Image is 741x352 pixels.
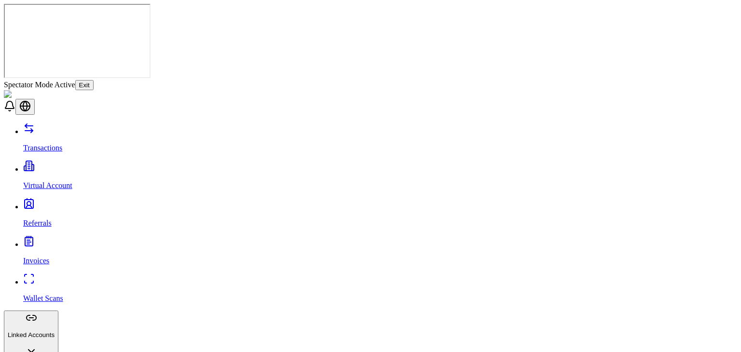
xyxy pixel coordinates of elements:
[23,203,737,228] a: Referrals
[23,257,737,265] p: Invoices
[4,90,61,99] img: ShieldPay Logo
[23,278,737,303] a: Wallet Scans
[23,144,737,152] p: Transactions
[23,127,737,152] a: Transactions
[75,80,94,90] button: Exit
[23,181,737,190] p: Virtual Account
[4,81,75,89] span: Spectator Mode Active
[23,219,737,228] p: Referrals
[23,294,737,303] p: Wallet Scans
[8,331,55,338] p: Linked Accounts
[23,165,737,190] a: Virtual Account
[23,240,737,265] a: Invoices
